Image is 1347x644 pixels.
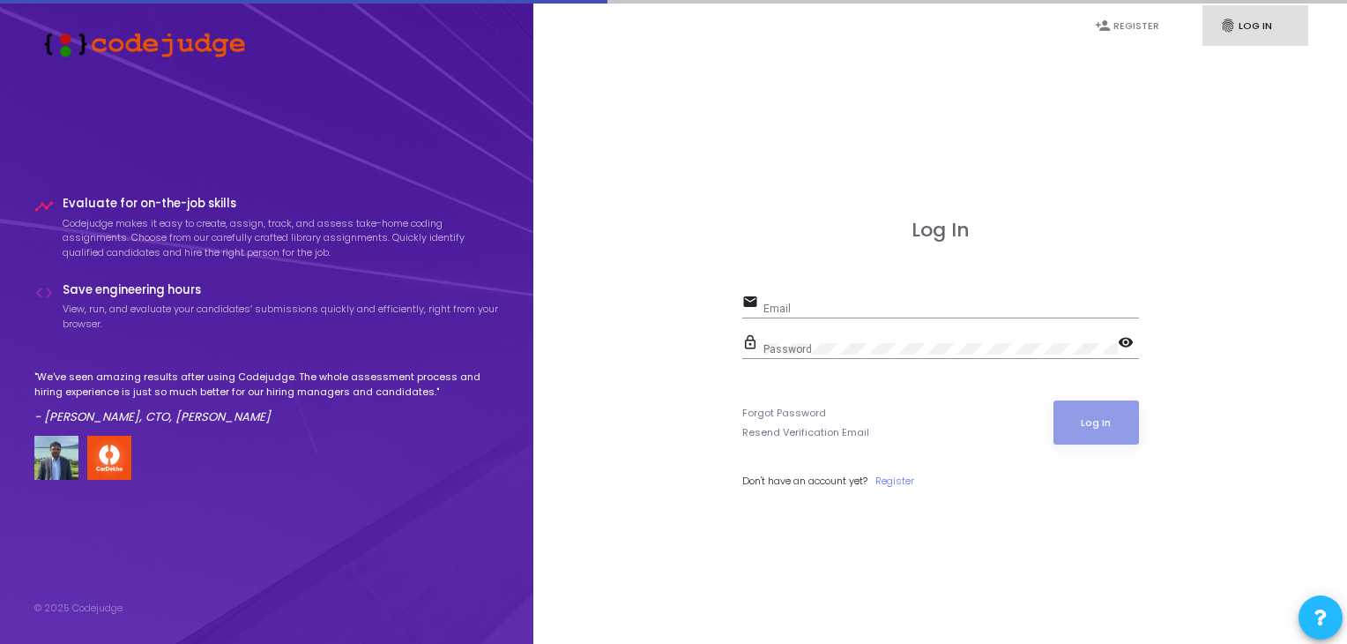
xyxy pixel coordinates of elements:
p: "We've seen amazing results after using Codejudge. The whole assessment process and hiring experi... [34,370,500,399]
i: code [34,283,54,303]
em: - [PERSON_NAME], CTO, [PERSON_NAME] [34,408,271,425]
i: person_add [1095,18,1111,34]
a: Forgot Password [742,406,826,421]
p: Codejudge makes it easy to create, assign, track, and assess take-home coding assignments. Choose... [63,216,500,260]
i: timeline [34,197,54,216]
div: © 2025 Codejudge [34,601,123,616]
mat-icon: email [742,293,763,314]
i: fingerprint [1220,18,1236,34]
mat-icon: lock_outline [742,333,763,355]
a: fingerprintLog In [1202,5,1308,47]
h4: Save engineering hours [63,283,500,297]
a: person_addRegister [1077,5,1183,47]
a: Resend Verification Email [742,425,869,440]
input: Email [763,303,1139,315]
h4: Evaluate for on-the-job skills [63,197,500,211]
a: Register [875,474,914,489]
img: company-logo [87,436,131,480]
p: View, run, and evaluate your candidates’ submissions quickly and efficiently, right from your bro... [63,302,500,331]
span: Don't have an account yet? [742,474,867,488]
button: Log In [1053,401,1139,445]
mat-icon: visibility [1118,333,1139,355]
h3: Log In [742,219,1139,242]
img: user image [34,436,78,480]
